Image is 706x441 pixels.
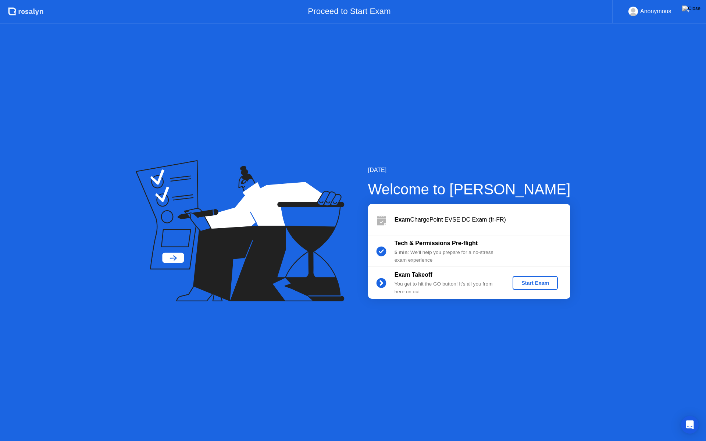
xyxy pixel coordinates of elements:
[395,216,410,223] b: Exam
[368,166,571,175] div: [DATE]
[682,6,700,11] img: Close
[395,280,500,295] div: You get to hit the GO button! It’s all you from here on out
[395,215,570,224] div: ChargePoint EVSE DC Exam (fr-FR)
[395,249,500,264] div: : We’ll help you prepare for a no-stress exam experience
[368,178,571,200] div: Welcome to [PERSON_NAME]
[395,272,432,278] b: Exam Takeoff
[516,280,555,286] div: Start Exam
[395,250,408,255] b: 5 min
[513,276,558,290] button: Start Exam
[681,416,699,434] div: Open Intercom Messenger
[640,7,671,16] div: Anonymous
[395,240,478,246] b: Tech & Permissions Pre-flight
